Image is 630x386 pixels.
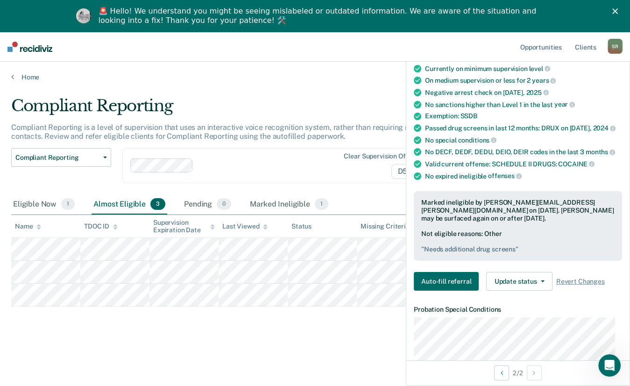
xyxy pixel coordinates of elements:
span: Revert Changes [556,278,605,286]
div: Close [612,8,622,14]
span: months [586,148,615,156]
span: offenses [488,172,522,179]
span: COCAINE [558,160,595,168]
div: Pending [182,194,233,215]
div: Passed drug screens in last 12 months: DRUX on [DATE], [425,124,622,132]
pre: " Needs additional drug screens " [421,245,615,253]
button: Auto-fill referral [414,272,479,291]
div: Name [15,222,41,230]
div: Negative arrest check on [DATE], [425,88,622,97]
div: Last Viewed [222,222,268,230]
div: 2 / 2 [406,360,630,385]
div: No sanctions higher than Level 1 in the last [425,100,622,109]
div: 🚨 Hello! We understand you might be seeing mislabeled or outdated information. We are aware of th... [99,7,539,25]
span: 1 [61,198,75,210]
span: 2024 [593,124,615,132]
img: Profile image for Kim [76,8,91,23]
div: Clear supervision officers [344,152,423,160]
span: year [554,100,575,108]
div: TDOC ID [84,222,118,230]
span: 2025 [526,89,548,96]
div: Exemption: [425,112,622,120]
div: On medium supervision or less for 2 [425,76,622,85]
div: Valid current offense: SCHEDULE II DRUGS: [425,160,622,168]
span: 0 [217,198,231,210]
a: Opportunities [518,32,564,62]
span: level [529,65,550,72]
div: Marked Ineligible [248,194,330,215]
div: Not eligible reasons: Other [421,230,615,253]
div: Currently on minimum supervision [425,64,622,73]
span: years [532,77,556,84]
div: Compliant Reporting [11,96,484,123]
div: Marked ineligible by [PERSON_NAME][EMAIL_ADDRESS][PERSON_NAME][DOMAIN_NAME] on [DATE]. [PERSON_NA... [421,199,615,222]
iframe: Intercom live chat [598,354,621,377]
div: No expired ineligible [425,172,622,180]
div: Status [291,222,311,230]
img: Recidiviz [7,42,52,52]
button: Update status [486,272,552,291]
button: Next Opportunity [527,365,542,380]
span: 3 [150,198,165,210]
span: D50 [391,164,425,179]
div: S R [608,39,623,54]
div: No DECF, DEDF, DEDU, DEIO, DEIR codes in the last 3 [425,148,622,156]
a: Clients [573,32,598,62]
dt: Probation Special Conditions [414,306,622,314]
div: No special [425,136,622,144]
div: Missing Criteria [361,222,410,230]
span: SSDB [460,112,477,120]
div: Eligible Now [11,194,77,215]
div: Almost Eligible [92,194,167,215]
div: Supervision Expiration Date [153,219,215,235]
span: 1 [315,198,328,210]
span: conditions [458,136,496,144]
a: Navigate to form link [414,272,482,291]
a: Home [11,73,619,81]
p: Compliant Reporting is a level of supervision that uses an interactive voice recognition system, ... [11,123,474,141]
span: Compliant Reporting [15,154,99,162]
button: Previous Opportunity [494,365,509,380]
